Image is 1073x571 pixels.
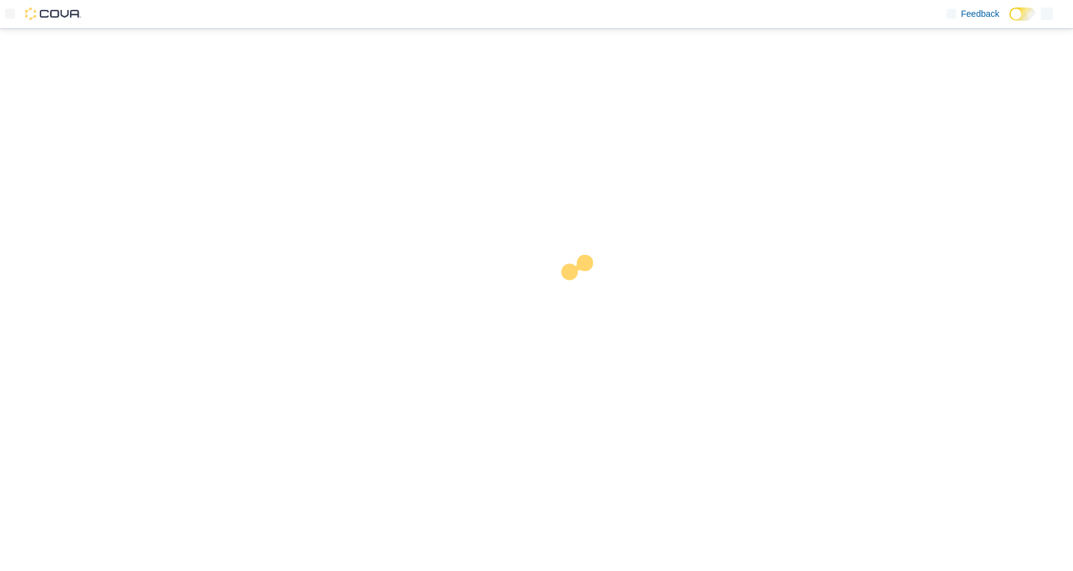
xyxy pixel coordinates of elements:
img: cova-loader [537,246,630,339]
span: Feedback [961,7,999,20]
input: Dark Mode [1009,7,1036,21]
a: Feedback [941,1,1004,26]
img: Cova [25,7,81,20]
